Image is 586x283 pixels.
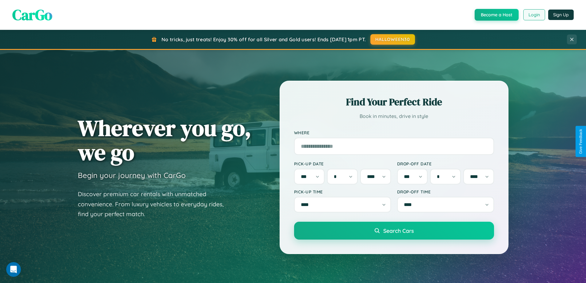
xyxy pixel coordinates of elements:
[548,10,574,20] button: Sign Up
[78,116,251,164] h1: Wherever you go, we go
[294,189,391,194] label: Pick-up Time
[397,161,494,166] label: Drop-off Date
[370,34,415,45] button: HALLOWEEN30
[523,9,545,20] button: Login
[397,189,494,194] label: Drop-off Time
[6,262,21,277] iframe: Intercom live chat
[294,161,391,166] label: Pick-up Date
[294,112,494,121] p: Book in minutes, drive in style
[294,222,494,240] button: Search Cars
[294,95,494,109] h2: Find Your Perfect Ride
[579,129,583,154] div: Give Feedback
[383,227,414,234] span: Search Cars
[12,5,52,25] span: CarGo
[294,130,494,135] label: Where
[475,9,519,21] button: Become a Host
[78,189,232,219] p: Discover premium car rentals with unmatched convenience. From luxury vehicles to everyday rides, ...
[161,36,366,42] span: No tricks, just treats! Enjoy 30% off for all Silver and Gold users! Ends [DATE] 1pm PT.
[78,171,186,180] h3: Begin your journey with CarGo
